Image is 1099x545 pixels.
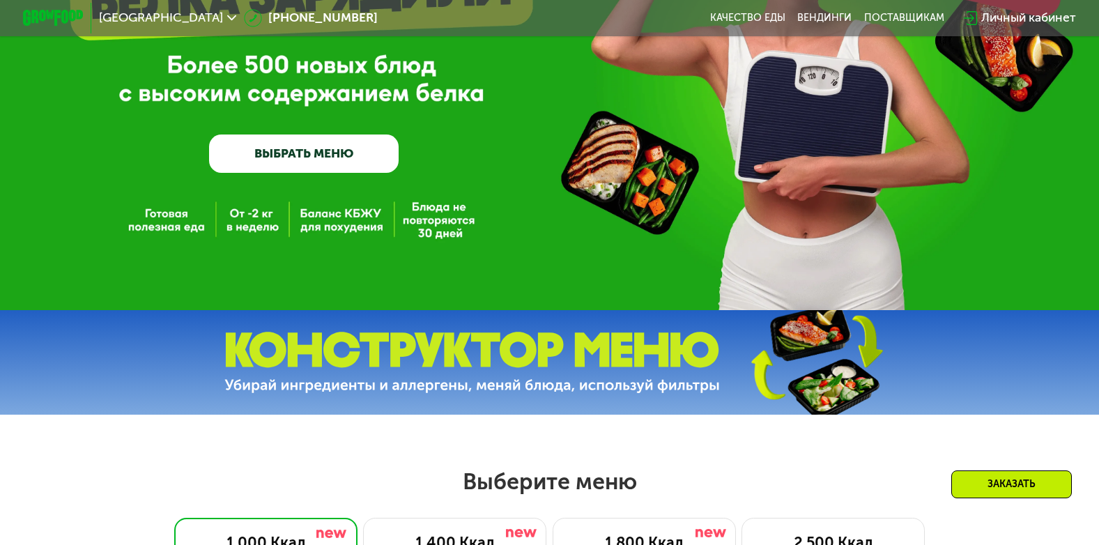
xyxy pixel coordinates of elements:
[209,135,399,173] a: ВЫБРАТЬ МЕНЮ
[710,12,785,24] a: Качество еды
[797,12,852,24] a: Вендинги
[99,12,223,24] span: [GEOGRAPHIC_DATA]
[981,9,1076,27] div: Личный кабинет
[49,468,1050,496] h2: Выберите меню
[244,9,378,27] a: [PHONE_NUMBER]
[951,470,1072,498] div: Заказать
[864,12,944,24] div: поставщикам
